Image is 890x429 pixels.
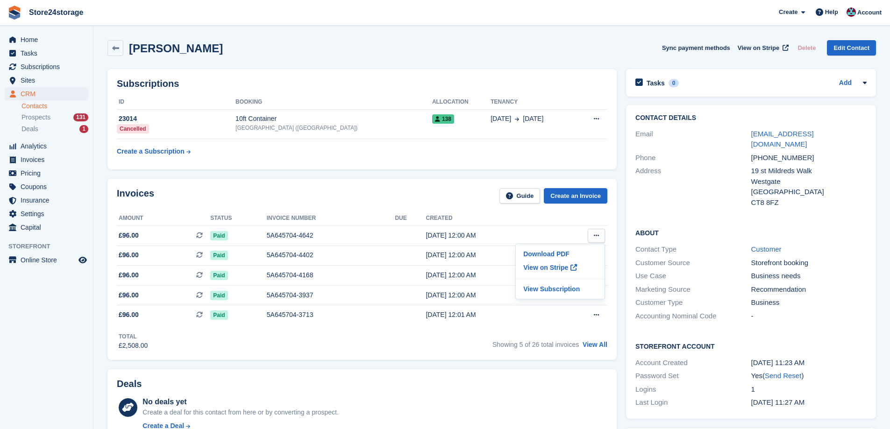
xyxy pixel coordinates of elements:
[635,384,751,395] div: Logins
[779,7,797,17] span: Create
[635,397,751,408] div: Last Login
[825,7,838,17] span: Help
[839,78,852,89] a: Add
[119,310,139,320] span: £96.00
[21,124,88,134] a: Deals 1
[635,153,751,163] div: Phone
[751,166,867,176] div: 19 st Mildreds Walk
[267,310,395,320] div: 5A645704-3713
[635,311,751,322] div: Accounting Nominal Code
[738,43,779,53] span: View on Stripe
[5,167,88,180] a: menu
[21,125,38,134] span: Deals
[635,129,751,150] div: Email
[5,60,88,73] a: menu
[751,258,867,268] div: Storefront booking
[520,283,601,295] a: View Subscription
[210,310,228,320] span: Paid
[25,5,87,20] a: Store24storage
[426,211,556,226] th: Created
[635,341,867,351] h2: Storefront Account
[426,290,556,300] div: [DATE] 12:00 AM
[142,408,338,417] div: Create a deal for this contact from here or by converting a prospect.
[520,260,601,275] p: View on Stripe
[235,114,432,124] div: 10ft Container
[765,372,801,380] a: Send Reset
[21,74,77,87] span: Sites
[21,153,77,166] span: Invoices
[119,250,139,260] span: £96.00
[426,231,556,240] div: [DATE] 12:00 AM
[751,245,782,253] a: Customer
[117,124,149,134] div: Cancelled
[395,211,426,226] th: Due
[21,140,77,153] span: Analytics
[21,180,77,193] span: Coupons
[751,297,867,308] div: Business
[210,291,228,300] span: Paid
[117,143,191,160] a: Create a Subscription
[751,176,867,187] div: Westgate
[21,253,77,267] span: Online Store
[5,180,88,193] a: menu
[426,270,556,280] div: [DATE] 12:00 AM
[210,251,228,260] span: Paid
[669,79,679,87] div: 0
[117,211,210,226] th: Amount
[491,95,576,110] th: Tenancy
[119,270,139,280] span: £96.00
[751,384,867,395] div: 1
[5,253,88,267] a: menu
[21,221,77,234] span: Capital
[847,7,856,17] img: George
[117,114,235,124] div: 23014
[499,188,541,204] a: Guide
[5,221,88,234] a: menu
[5,47,88,60] a: menu
[426,250,556,260] div: [DATE] 12:00 AM
[267,270,395,280] div: 5A645704-4168
[21,113,50,122] span: Prospects
[79,125,88,133] div: 1
[635,284,751,295] div: Marketing Source
[751,130,814,148] a: [EMAIL_ADDRESS][DOMAIN_NAME]
[119,341,148,351] div: £2,508.00
[751,284,867,295] div: Recommendation
[520,248,601,260] p: Download PDF
[117,95,235,110] th: ID
[751,197,867,208] div: CT8 8FZ
[21,167,77,180] span: Pricing
[751,271,867,281] div: Business needs
[21,87,77,100] span: CRM
[210,211,266,226] th: Status
[5,153,88,166] a: menu
[5,33,88,46] a: menu
[21,113,88,122] a: Prospects 131
[21,47,77,60] span: Tasks
[267,290,395,300] div: 5A645704-3937
[827,40,876,56] a: Edit Contact
[5,74,88,87] a: menu
[7,6,21,20] img: stora-icon-8386f47178a22dfd0bd8f6a31ec36ba5ce8667c1dd55bd0f319d3a0aa187defe.svg
[523,114,543,124] span: [DATE]
[8,242,93,251] span: Storefront
[751,311,867,322] div: -
[267,231,395,240] div: 5A645704-4642
[119,231,139,240] span: £96.00
[119,332,148,341] div: Total
[432,95,491,110] th: Allocation
[751,398,805,406] time: 2023-08-07 10:27:07 UTC
[635,358,751,368] div: Account Created
[491,114,511,124] span: [DATE]
[235,95,432,110] th: Booking
[21,194,77,207] span: Insurance
[5,207,88,220] a: menu
[583,341,607,348] a: View All
[21,102,88,111] a: Contacts
[426,310,556,320] div: [DATE] 12:01 AM
[635,258,751,268] div: Customer Source
[635,228,867,237] h2: About
[544,188,607,204] a: Create an Invoice
[751,153,867,163] div: [PHONE_NUMBER]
